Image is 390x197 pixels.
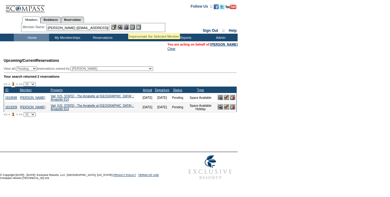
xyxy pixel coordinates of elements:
[154,93,170,102] td: [DATE]
[51,104,134,111] a: Vail, [US_STATE] - The Arrabelle at [GEOGRAPHIC_DATA] :: Arrabelle 614
[136,24,141,30] img: b_calculator.gif
[220,6,224,10] a: Follow us on Twitter
[4,113,7,116] span: <<
[16,113,18,116] span: >
[5,88,9,92] a: ID
[230,95,235,100] img: Cancel Reservation
[51,88,63,92] a: Property
[51,95,134,101] a: Vail, [US_STATE] - The Arrabelle at [GEOGRAPHIC_DATA] :: Arrabelle 614
[138,173,159,177] a: TERMS OF USE
[167,34,202,41] td: Reports
[167,43,238,46] span: You are acting on behalf of:
[20,96,45,99] a: [PERSON_NAME]
[222,28,225,33] span: ::
[218,95,223,100] img: View Reservation
[214,4,219,9] img: Become our fan on Facebook
[4,75,237,78] div: Your search returned 2 reservations
[141,93,154,102] td: [DATE]
[225,5,236,9] img: Subscribe to our YouTube Channel
[113,173,136,177] a: PRIVACY POLICY
[4,58,59,63] span: Reservations
[155,88,169,92] a: Departure
[173,88,182,92] a: Status
[20,106,45,109] a: [PERSON_NAME]
[14,34,49,41] td: Home
[185,93,216,102] td: Space Available
[202,34,238,41] td: Admin
[117,24,123,30] img: View
[84,34,120,41] td: Reservations
[218,104,223,110] img: View Reservation
[203,28,218,33] a: Sign Out
[130,24,135,30] img: Reservations
[5,96,17,99] a: 1818698
[143,88,152,92] a: Arrival
[229,28,237,33] a: Help
[167,47,175,50] a: Clear
[225,6,236,10] a: Subscribe to our YouTube Channel
[124,24,129,30] img: Impersonate
[20,88,32,92] a: Member
[11,111,15,117] span: 1
[230,104,235,110] img: Cancel Reservation
[170,102,185,112] td: Pending
[40,17,61,23] a: Residences
[61,17,84,23] a: Reservations
[120,34,167,41] td: Vacation Collection
[49,34,84,41] td: My Memberships
[197,88,204,92] a: Type
[154,102,170,112] td: [DATE]
[224,104,229,110] img: Confirm Reservation
[11,81,15,87] span: 1
[191,4,212,11] td: Follow Us ::
[111,24,117,30] img: b_edit.gif
[224,95,229,100] img: Confirm Reservation
[8,82,10,86] span: <
[19,113,22,116] span: >>
[5,106,17,109] a: 1819209
[4,58,36,63] span: Upcoming/Current
[4,82,7,86] span: <<
[8,113,10,116] span: <
[210,43,238,46] a: [PERSON_NAME]
[22,17,41,23] a: Members
[129,35,179,38] div: Impersonate the Selected Member
[16,82,18,86] span: >
[185,102,216,112] td: Space Available Holiday
[141,102,154,112] td: [DATE]
[4,66,156,71] div: View all: reservations owned by:
[170,93,185,102] td: Pending
[19,82,22,86] span: >>
[220,4,224,9] img: Follow us on Twitter
[183,152,238,183] img: Exclusive Resorts
[23,24,46,30] div: Member Name:
[214,6,219,10] a: Become our fan on Facebook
